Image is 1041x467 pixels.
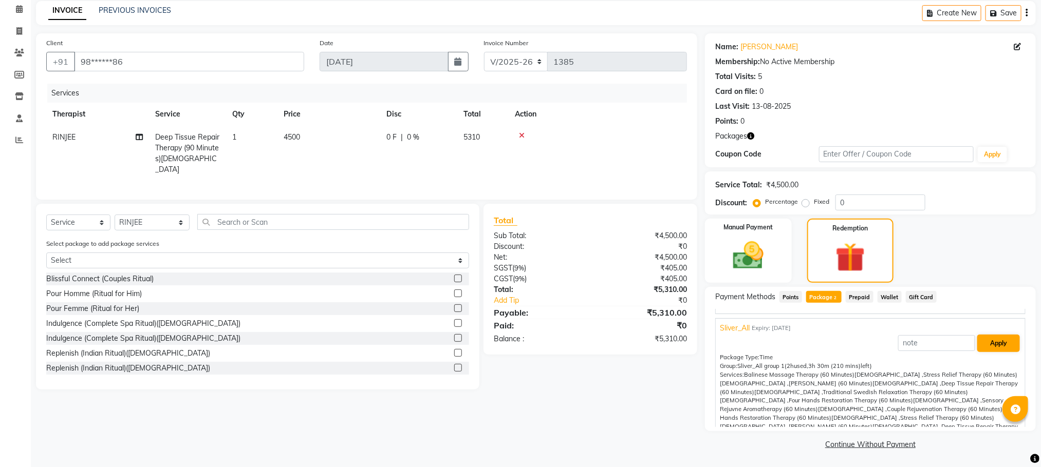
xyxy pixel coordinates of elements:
[720,388,968,404] span: Traditional Swedish Relaxation Therapy (60 Minutes)[DEMOGRAPHIC_DATA] ,
[832,224,868,233] label: Redemption
[720,371,1017,387] span: Stress Relief Therapy (60 Minutes)[DEMOGRAPHIC_DATA] ,
[590,319,695,332] div: ₹0
[149,103,226,126] th: Service
[457,103,509,126] th: Total
[46,38,63,48] label: Client
[715,71,756,82] div: Total Visits:
[226,103,277,126] th: Qty
[386,132,397,143] span: 0 F
[277,103,380,126] th: Price
[99,6,171,15] a: PREVIOUS INVOICES
[759,354,773,361] span: Time
[407,132,419,143] span: 0 %
[486,252,590,263] div: Net:
[740,116,745,127] div: 0
[814,197,829,206] label: Fixed
[715,149,819,160] div: Coupon Code
[284,132,300,142] span: 4500
[715,101,750,112] div: Last Visit:
[759,86,764,97] div: 0
[720,405,1017,421] span: Four Hands Restoration Therapy (60 Minutes)[DEMOGRAPHIC_DATA] ,
[906,291,937,303] span: Gift Card
[590,241,695,252] div: ₹0
[320,38,333,48] label: Date
[494,215,517,226] span: Total
[977,335,1020,352] button: Apply
[819,146,974,162] input: Enter Offer / Coupon Code
[46,303,139,314] div: Pour Femme (Ritual for Her)
[878,291,902,303] span: Wallet
[715,180,762,190] div: Service Total:
[765,197,798,206] label: Percentage
[46,288,142,299] div: Pour Homme (Ritual for Him)
[986,5,1021,21] button: Save
[715,56,1026,67] div: No Active Membership
[155,132,219,174] span: Deep Tissue Repair Therapy (90 Minutes)[DEMOGRAPHIC_DATA]
[486,230,590,241] div: Sub Total:
[232,132,236,142] span: 1
[486,241,590,252] div: Discount:
[779,291,802,303] span: Points
[46,363,210,374] div: Replenish (Indian Ritual)([DEMOGRAPHIC_DATA])
[463,132,480,142] span: 5310
[715,198,747,208] div: Discount:
[486,263,590,274] div: ( )
[46,333,240,344] div: Indulgence (Complete Spa Ritual)([DEMOGRAPHIC_DATA])
[608,295,695,306] div: ₹0
[789,380,941,387] span: [PERSON_NAME] (60 Minutes)[DEMOGRAPHIC_DATA] ,
[46,239,159,248] label: Select package to add package services
[723,238,773,273] img: _cash.svg
[720,371,744,378] span: Services:
[514,264,524,272] span: 9%
[737,362,872,369] span: used, left)
[46,318,240,329] div: Indulgence (Complete Spa Ritual)([DEMOGRAPHIC_DATA])
[509,103,687,126] th: Action
[52,132,76,142] span: RINJEE
[46,52,75,71] button: +91
[47,84,695,103] div: Services
[806,291,842,303] span: Package
[785,362,794,369] span: (2h
[826,239,874,276] img: _gift.svg
[720,380,1018,396] span: Deep Tissue Repair Therapy (60 Minutes)[DEMOGRAPHIC_DATA] ,
[484,38,529,48] label: Invoice Number
[715,131,747,142] span: Packages
[515,275,525,283] span: 9%
[887,405,1006,413] span: Couple Rejuvenation Therapy (60 Minutes) ,
[486,274,590,284] div: ( )
[978,147,1007,162] button: Apply
[590,230,695,241] div: ₹4,500.00
[715,86,757,97] div: Card on file:
[494,263,512,273] span: SGST
[898,335,975,351] input: note
[715,116,738,127] div: Points:
[46,274,154,284] div: Blissful Connect (Couples Ritual)
[486,306,590,319] div: Payable:
[590,306,695,319] div: ₹5,310.00
[833,295,839,301] span: 2
[401,132,403,143] span: |
[590,334,695,344] div: ₹5,310.00
[486,295,608,306] a: Add Tip
[720,354,759,361] span: Package Type:
[486,319,590,332] div: Paid:
[752,324,791,333] span: Expiry: [DATE]
[74,52,304,71] input: Search by Name/Mobile/Email/Code
[590,284,695,295] div: ₹5,310.00
[737,362,785,369] span: Sliver_All group 1
[380,103,457,126] th: Disc
[590,252,695,263] div: ₹4,500.00
[197,214,469,230] input: Search or Scan
[720,362,737,369] span: Group:
[486,334,590,344] div: Balance :
[46,348,210,359] div: Replenish (Indian Ritual)([DEMOGRAPHIC_DATA])
[48,2,86,20] a: INVOICE
[494,274,513,283] span: CGST
[724,223,773,232] label: Manual Payment
[707,439,1034,450] a: Continue Without Payment
[752,101,791,112] div: 13-08-2025
[486,284,590,295] div: Total:
[846,291,873,303] span: Prepaid
[720,323,750,334] span: Sliver_All
[758,71,762,82] div: 5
